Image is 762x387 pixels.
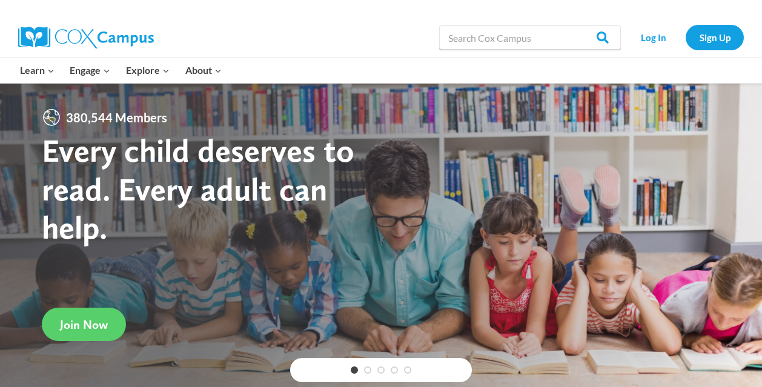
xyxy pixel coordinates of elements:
[12,58,229,83] nav: Primary Navigation
[126,62,170,78] span: Explore
[20,62,55,78] span: Learn
[439,25,621,50] input: Search Cox Campus
[351,366,358,374] a: 1
[61,108,172,127] span: 380,544 Members
[391,366,398,374] a: 4
[377,366,385,374] a: 3
[18,27,154,48] img: Cox Campus
[686,25,744,50] a: Sign Up
[364,366,371,374] a: 2
[185,62,222,78] span: About
[404,366,411,374] a: 5
[70,62,110,78] span: Engage
[60,317,108,332] span: Join Now
[42,308,126,341] a: Join Now
[42,131,354,246] strong: Every child deserves to read. Every adult can help.
[627,25,744,50] nav: Secondary Navigation
[627,25,680,50] a: Log In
